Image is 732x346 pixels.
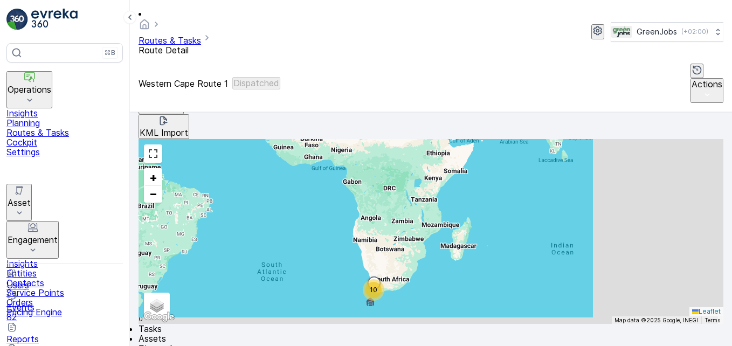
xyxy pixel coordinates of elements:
[154,171,182,181] p: Disposal
[6,137,123,147] a: Cockpit
[140,128,188,137] p: KML Import
[145,185,161,202] a: Zoom Out
[370,286,377,294] span: 10
[6,302,123,312] p: Events
[6,259,123,268] a: Insights
[8,235,58,245] p: Engagement
[145,294,169,317] a: Layers
[8,85,51,94] p: Operations
[6,270,123,290] a: Users
[614,317,698,323] span: Map data ©2025 Google, INEGI
[139,79,228,88] p: Western Cape Route 1
[145,169,161,185] a: Zoom In
[637,26,677,37] p: GreenJobs
[6,128,123,137] a: Routes & Tasks
[6,324,123,344] a: Reports
[31,9,78,30] img: logo_light-DOdMpM7g.png
[692,79,722,89] p: Actions
[6,118,123,128] a: Planning
[705,317,720,323] a: Terms (opens in new tab)
[6,184,32,221] button: Asset
[611,22,723,41] button: GreenJobs(+02:00)
[6,280,123,290] p: Users
[692,307,721,315] a: Leaflet
[6,147,123,157] a: Settings
[233,78,279,88] p: Dispatched
[149,170,157,184] span: +
[6,71,52,108] button: Operations
[139,35,201,46] a: Routes & Tasks
[681,27,708,36] p: ( +02:00 )
[139,45,189,56] span: Route Detail
[6,108,123,118] a: Insights
[6,312,123,322] p: 82
[611,26,632,38] img: Green_Jobs_Logo.png
[139,22,150,32] a: Homepage
[8,198,31,207] p: Asset
[154,222,183,231] p: End Point
[139,333,166,344] span: Assets
[232,77,280,89] button: Dispatched
[154,196,187,206] p: Start Point
[139,323,162,334] span: Tasks
[105,49,115,57] p: ⌘B
[141,310,177,324] img: Google
[6,334,123,344] p: Reports
[145,146,161,162] a: View Fullscreen
[140,103,183,113] p: Draw Path
[154,272,164,282] p: VIP
[139,139,723,324] div: 0
[6,9,28,30] img: logo
[154,247,201,257] p: Special Needs
[690,78,723,103] button: Actions
[139,114,189,139] button: KML Import
[141,310,177,324] a: Open this area in Google Maps (opens a new window)
[6,221,59,258] button: Engagement
[6,292,123,322] a: Events82
[149,186,157,200] span: −
[363,279,384,301] div: 10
